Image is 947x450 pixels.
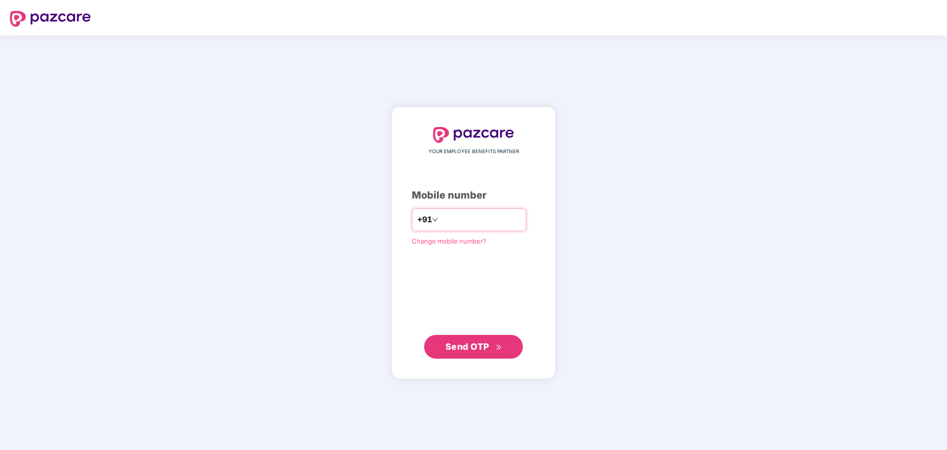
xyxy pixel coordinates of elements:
[432,217,438,223] span: down
[429,148,519,156] span: YOUR EMPLOYEE BENEFITS PARTNER
[424,335,523,359] button: Send OTPdouble-right
[433,127,514,143] img: logo
[496,344,502,351] span: double-right
[417,213,432,226] span: +91
[445,341,489,352] span: Send OTP
[412,188,535,203] div: Mobile number
[10,11,91,27] img: logo
[412,237,486,245] a: Change mobile number?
